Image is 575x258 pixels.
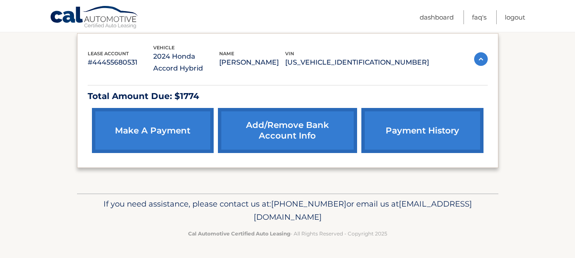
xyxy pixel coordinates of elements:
span: lease account [88,51,129,57]
p: [PERSON_NAME] [219,57,285,68]
span: [PHONE_NUMBER] [271,199,346,209]
img: accordion-active.svg [474,52,488,66]
span: name [219,51,234,57]
a: Logout [505,10,525,24]
p: If you need assistance, please contact us at: or email us at [83,197,493,224]
a: payment history [361,108,483,153]
p: 2024 Honda Accord Hybrid [153,51,219,74]
a: Add/Remove bank account info [218,108,357,153]
a: make a payment [92,108,214,153]
strong: Cal Automotive Certified Auto Leasing [188,230,290,237]
span: vehicle [153,45,175,51]
p: - All Rights Reserved - Copyright 2025 [83,229,493,238]
p: Total Amount Due: $1774 [88,89,488,104]
p: [US_VEHICLE_IDENTIFICATION_NUMBER] [285,57,429,68]
a: Dashboard [420,10,454,24]
span: vin [285,51,294,57]
p: #44455680531 [88,57,154,68]
a: FAQ's [472,10,486,24]
a: Cal Automotive [50,6,139,30]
